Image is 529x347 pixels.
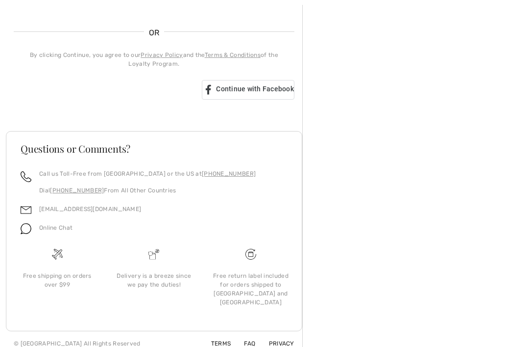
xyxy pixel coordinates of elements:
img: Free shipping on orders over $99 [52,249,63,260]
h3: Questions or Comments? [21,144,288,154]
img: chat [21,223,31,234]
a: [PHONE_NUMBER] [202,170,256,177]
a: Continue with Facebook [202,80,294,100]
span: Online Chat [39,224,72,231]
a: FAQ [232,340,255,347]
img: email [21,205,31,215]
span: Continue with Facebook [216,85,294,93]
iframe: Sign in with Google Button [9,79,199,101]
div: Free shipping on orders over $99 [17,271,98,289]
a: Privacy [257,340,294,347]
div: By clicking Continue, you agree to our and the of the Loyalty Program. [14,51,294,68]
a: Terms & Conditions [205,52,261,58]
a: [EMAIL_ADDRESS][DOMAIN_NAME] [39,206,141,213]
div: Delivery is a breeze since we pay the duties! [114,271,195,289]
a: [PHONE_NUMBER] [50,187,104,194]
a: Terms [199,340,231,347]
img: call [21,171,31,182]
p: Call us Toll-Free from [GEOGRAPHIC_DATA] or the US at [39,169,256,178]
div: Sign in with Google. Opens in new tab [14,79,194,101]
p: Dial From All Other Countries [39,186,256,195]
img: Delivery is a breeze since we pay the duties! [148,249,159,260]
div: Free return label included for orders shipped to [GEOGRAPHIC_DATA] and [GEOGRAPHIC_DATA] [210,271,291,307]
a: Privacy Policy [141,52,183,58]
span: OR [144,27,165,39]
img: Free shipping on orders over $99 [245,249,256,260]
